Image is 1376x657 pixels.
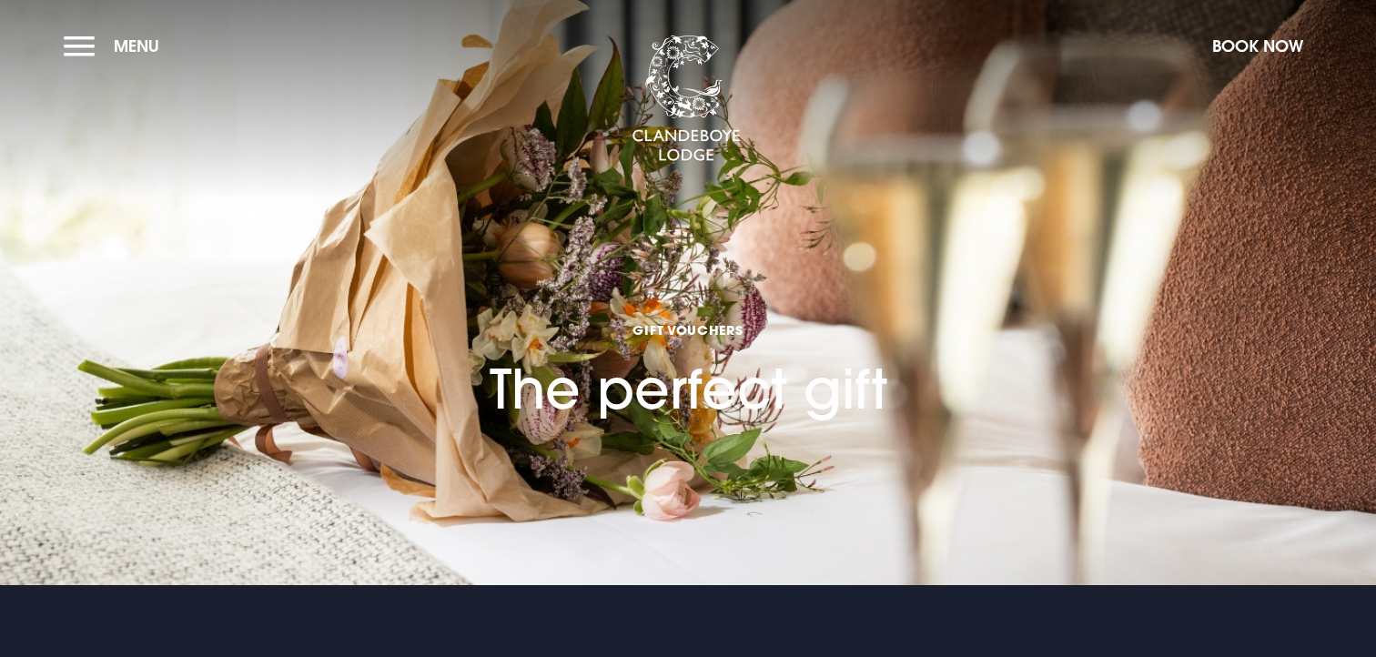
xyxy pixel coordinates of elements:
[490,321,887,339] span: GIFT VOUCHERS
[1203,26,1312,66] button: Book Now
[114,35,159,56] span: Menu
[632,35,741,163] img: Clandeboye Lodge
[490,321,887,421] h1: The perfect gift
[64,26,168,66] button: Menu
